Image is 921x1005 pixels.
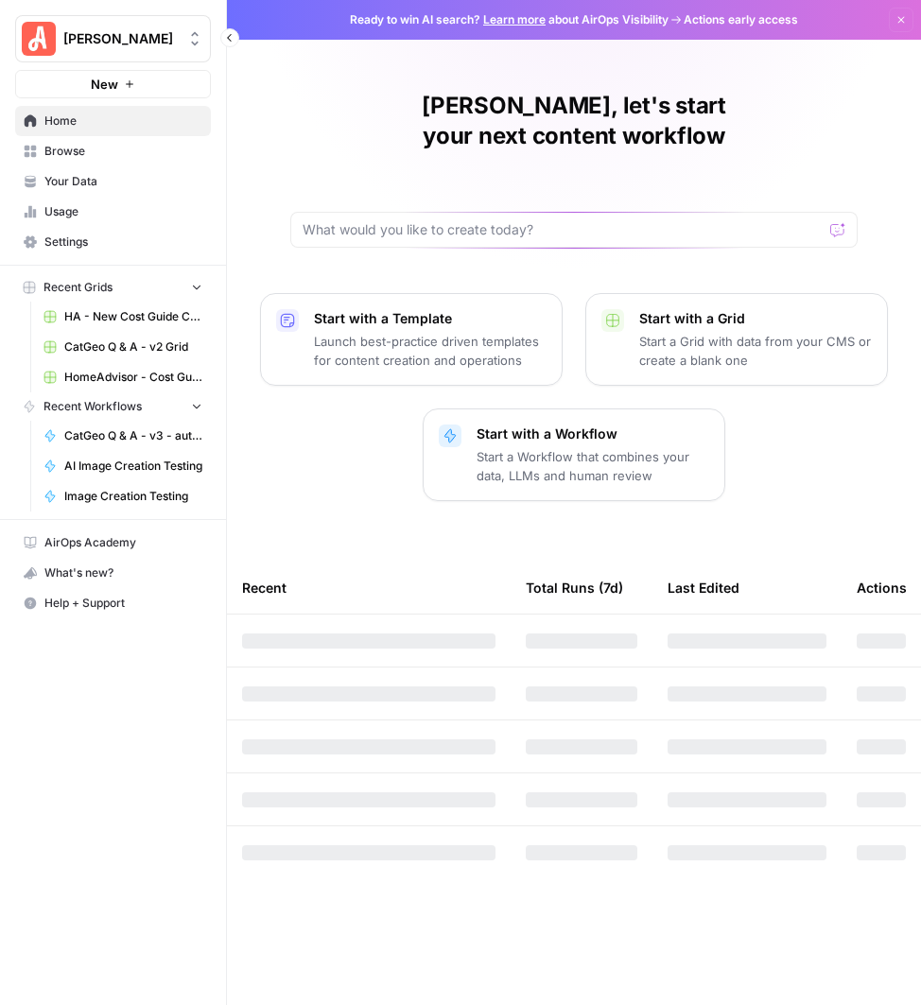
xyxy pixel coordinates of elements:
[585,293,888,386] button: Start with a GridStart a Grid with data from your CMS or create a blank one
[35,362,211,392] a: HomeAdvisor - Cost Guide Updates
[22,22,56,56] img: Angi Logo
[35,451,211,481] a: AI Image Creation Testing
[526,562,623,614] div: Total Runs (7d)
[35,421,211,451] a: CatGeo Q & A - v3 - automated
[15,558,211,588] button: What's new?
[290,91,858,151] h1: [PERSON_NAME], let's start your next content workflow
[668,562,739,614] div: Last Edited
[43,279,113,296] span: Recent Grids
[314,332,547,370] p: Launch best-practice driven templates for content creation and operations
[477,447,709,485] p: Start a Workflow that combines your data, LLMs and human review
[35,302,211,332] a: HA - New Cost Guide Creation Grid
[15,70,211,98] button: New
[64,308,202,325] span: HA - New Cost Guide Creation Grid
[35,481,211,511] a: Image Creation Testing
[15,15,211,62] button: Workspace: Angi
[15,197,211,227] a: Usage
[15,106,211,136] a: Home
[350,11,669,28] span: Ready to win AI search? about AirOps Visibility
[44,173,202,190] span: Your Data
[15,392,211,421] button: Recent Workflows
[64,427,202,444] span: CatGeo Q & A - v3 - automated
[44,203,202,220] span: Usage
[44,595,202,612] span: Help + Support
[35,332,211,362] a: CatGeo Q & A - v2 Grid
[44,113,202,130] span: Home
[314,309,547,328] p: Start with a Template
[15,588,211,618] button: Help + Support
[639,309,872,328] p: Start with a Grid
[64,488,202,505] span: Image Creation Testing
[64,338,202,355] span: CatGeo Q & A - v2 Grid
[63,29,178,48] span: [PERSON_NAME]
[423,408,725,501] button: Start with a WorkflowStart a Workflow that combines your data, LLMs and human review
[15,528,211,558] a: AirOps Academy
[639,332,872,370] p: Start a Grid with data from your CMS or create a blank one
[44,143,202,160] span: Browse
[857,562,907,614] div: Actions
[15,166,211,197] a: Your Data
[477,425,709,443] p: Start with a Workflow
[43,398,142,415] span: Recent Workflows
[64,369,202,386] span: HomeAdvisor - Cost Guide Updates
[91,75,118,94] span: New
[15,273,211,302] button: Recent Grids
[242,562,495,614] div: Recent
[483,12,546,26] a: Learn more
[44,534,202,551] span: AirOps Academy
[15,227,211,257] a: Settings
[64,458,202,475] span: AI Image Creation Testing
[684,11,798,28] span: Actions early access
[303,220,823,239] input: What would you like to create today?
[260,293,563,386] button: Start with a TemplateLaunch best-practice driven templates for content creation and operations
[16,559,210,587] div: What's new?
[15,136,211,166] a: Browse
[44,234,202,251] span: Settings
